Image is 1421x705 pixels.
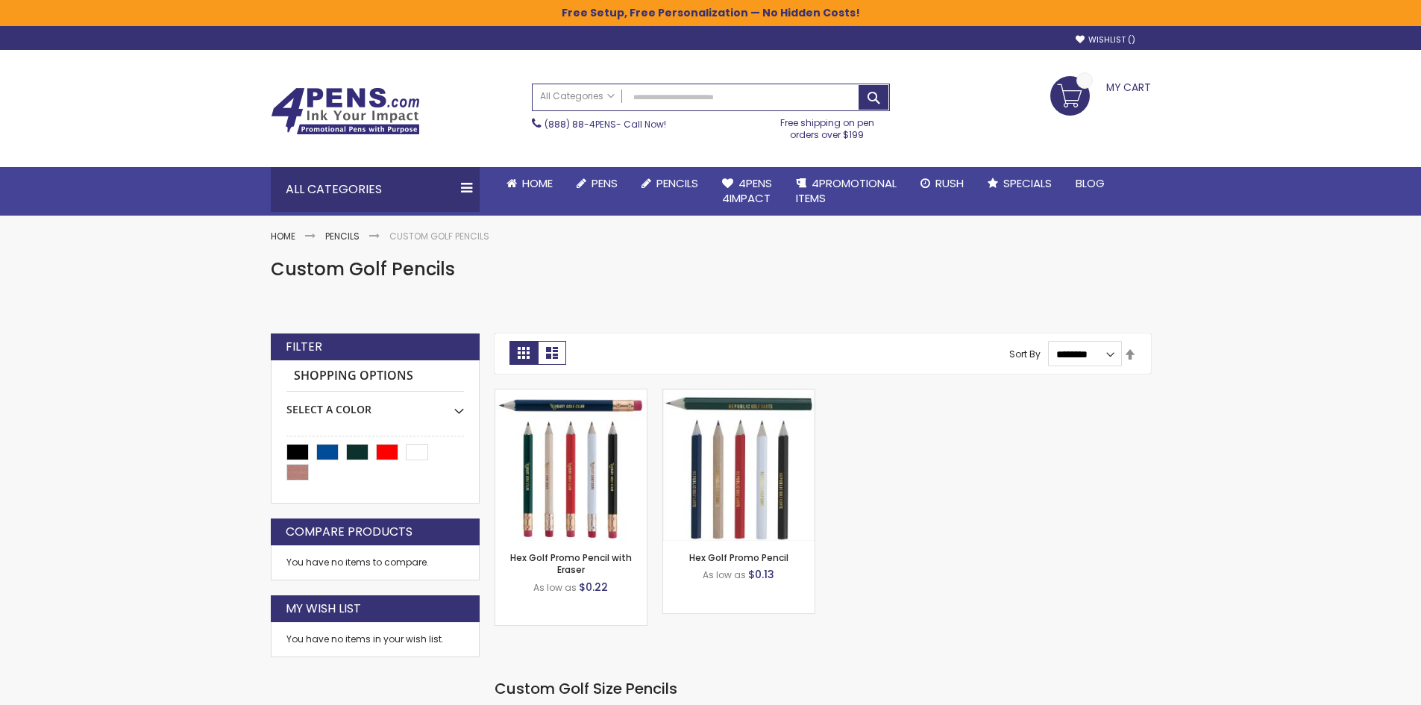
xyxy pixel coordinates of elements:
div: Select A Color [286,392,464,417]
a: Hex Golf Promo Pencil [663,389,815,401]
span: - Call Now! [545,118,666,131]
span: 4Pens 4impact [722,175,772,206]
span: Rush [935,175,964,191]
span: Pencils [656,175,698,191]
span: 4PROMOTIONAL ITEMS [796,175,897,206]
div: All Categories [271,167,480,212]
div: Free shipping on pen orders over $199 [765,111,890,141]
div: You have no items to compare. [271,545,480,580]
img: Hex Golf Promo Pencil [663,389,815,541]
strong: Shopping Options [286,360,464,392]
h1: Custom Golf Pencils [271,257,1151,281]
a: Blog [1064,167,1117,200]
span: Home [522,175,553,191]
a: Pencils [325,230,360,242]
strong: Compare Products [286,524,413,540]
strong: My Wish List [286,601,361,617]
a: Hex Golf Promo Pencil with Eraser [510,551,632,576]
span: As low as [533,581,577,594]
a: 4Pens4impact [710,167,784,216]
strong: Grid [509,341,538,365]
span: All Categories [540,90,615,102]
span: Blog [1076,175,1105,191]
span: As low as [703,568,746,581]
a: All Categories [533,84,622,109]
a: Hex Golf Promo Pencil with Eraser [495,389,647,401]
a: Rush [909,167,976,200]
div: You have no items in your wish list. [286,633,464,645]
h2: Custom Golf Size Pencils [495,679,1151,699]
span: $0.13 [748,567,774,582]
span: $0.22 [579,580,608,595]
img: 4Pens Custom Pens and Promotional Products [271,87,420,135]
strong: Custom Golf Pencils [389,230,489,242]
strong: Filter [286,339,322,355]
a: Pens [565,167,630,200]
a: Specials [976,167,1064,200]
span: Pens [592,175,618,191]
a: Home [271,230,295,242]
a: Home [495,167,565,200]
a: Pencils [630,167,710,200]
img: Hex Golf Promo Pencil with Eraser [495,389,647,541]
span: Specials [1003,175,1052,191]
a: Hex Golf Promo Pencil [689,551,788,564]
a: 4PROMOTIONALITEMS [784,167,909,216]
label: Sort By [1009,348,1041,360]
a: Wishlist [1076,34,1135,46]
a: (888) 88-4PENS [545,118,616,131]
